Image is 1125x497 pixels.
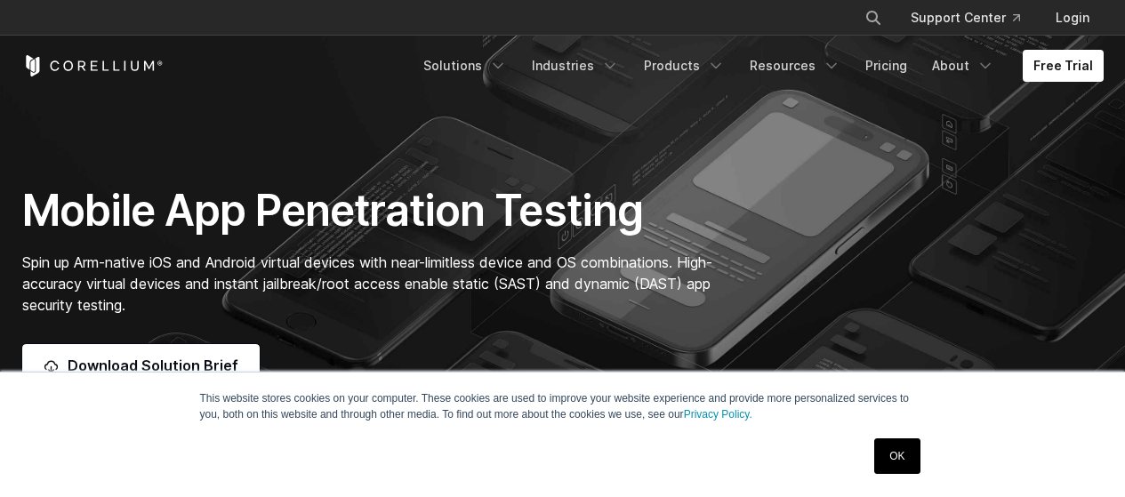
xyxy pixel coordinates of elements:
[68,355,238,376] span: Download Solution Brief
[739,50,851,82] a: Resources
[200,390,926,422] p: This website stores cookies on your computer. These cookies are used to improve your website expe...
[413,50,518,82] a: Solutions
[874,438,920,474] a: OK
[22,344,260,387] a: Download Solution Brief
[857,2,889,34] button: Search
[413,50,1104,82] div: Navigation Menu
[921,50,1005,82] a: About
[521,50,630,82] a: Industries
[633,50,735,82] a: Products
[684,408,752,421] a: Privacy Policy.
[22,253,712,314] span: Spin up Arm-native iOS and Android virtual devices with near-limitless device and OS combinations...
[1041,2,1104,34] a: Login
[1023,50,1104,82] a: Free Trial
[855,50,918,82] a: Pricing
[843,2,1104,34] div: Navigation Menu
[896,2,1034,34] a: Support Center
[22,55,164,76] a: Corellium Home
[22,184,731,237] h1: Mobile App Penetration Testing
